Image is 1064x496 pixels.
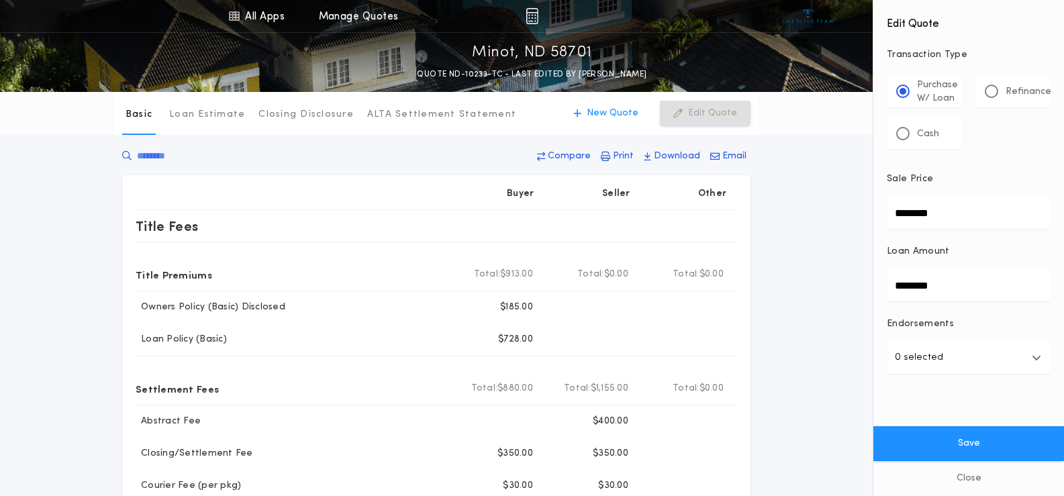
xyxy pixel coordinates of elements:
[560,101,652,126] button: New Quote
[1006,85,1051,99] p: Refinance
[613,150,634,163] p: Print
[367,108,516,121] p: ALTA Settlement Statement
[917,128,939,141] p: Cash
[471,382,498,395] b: Total:
[673,382,699,395] b: Total:
[136,479,241,493] p: Courier Fee (per pkg)
[564,382,591,395] b: Total:
[507,187,534,201] p: Buyer
[533,144,595,168] button: Compare
[593,447,628,460] p: $350.00
[587,107,638,120] p: New Quote
[688,107,737,120] p: Edit Quote
[873,461,1064,496] button: Close
[497,447,533,460] p: $350.00
[698,187,726,201] p: Other
[722,150,746,163] p: Email
[500,268,533,281] span: $913.00
[640,144,704,168] button: Download
[597,144,638,168] button: Print
[500,301,533,314] p: $185.00
[591,382,628,395] span: $1,155.00
[417,68,646,81] p: QUOTE ND-10233-TC - LAST EDITED BY [PERSON_NAME]
[136,264,212,285] p: Title Premiums
[660,101,751,126] button: Edit Quote
[503,479,533,493] p: $30.00
[136,333,227,346] p: Loan Policy (Basic)
[593,415,628,428] p: $400.00
[498,333,533,346] p: $728.00
[887,342,1051,374] button: 0 selected
[472,42,592,64] p: Minot, ND 58701
[136,415,201,428] p: Abstract Fee
[873,426,1064,461] button: Save
[887,269,1051,301] input: Loan Amount
[887,197,1051,229] input: Sale Price
[602,187,630,201] p: Seller
[917,79,958,105] p: Purchase W/ Loan
[577,268,604,281] b: Total:
[887,245,950,258] p: Loan Amount
[706,144,751,168] button: Email
[136,447,253,460] p: Closing/Settlement Fee
[526,8,538,24] img: img
[654,150,700,163] p: Download
[783,9,833,23] img: vs-icon
[497,382,533,395] span: $880.00
[887,172,933,186] p: Sale Price
[136,301,285,314] p: Owners Policy (Basic) Disclosed
[887,8,1051,32] h4: Edit Quote
[598,479,628,493] p: $30.00
[169,108,245,121] p: Loan Estimate
[136,378,219,399] p: Settlement Fees
[699,382,724,395] span: $0.00
[604,268,628,281] span: $0.00
[887,317,1051,331] p: Endorsements
[548,150,591,163] p: Compare
[887,48,1051,62] p: Transaction Type
[126,108,152,121] p: Basic
[474,268,501,281] b: Total:
[699,268,724,281] span: $0.00
[895,350,943,366] p: 0 selected
[136,215,199,237] p: Title Fees
[258,108,354,121] p: Closing Disclosure
[673,268,699,281] b: Total:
